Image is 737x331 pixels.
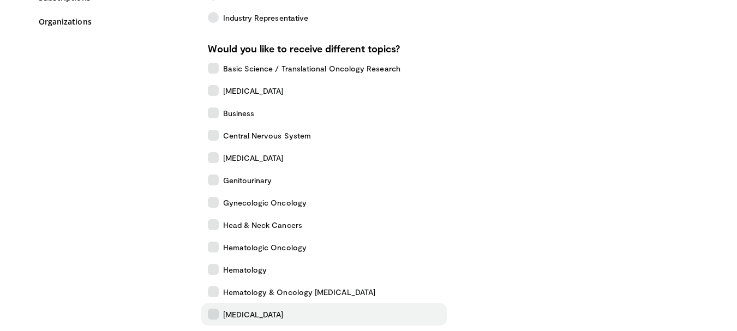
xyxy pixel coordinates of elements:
[223,12,309,23] span: Industry Representative
[223,130,311,141] span: Central Nervous System
[223,63,400,74] span: Basic Science / Translational Oncology Research
[223,264,267,275] span: Hematology
[223,242,307,253] span: Hematologic Oncology
[223,107,255,119] span: Business
[223,197,307,208] span: Gynecologic Oncology
[223,152,284,164] span: [MEDICAL_DATA]
[208,43,400,55] strong: Would you like to receive different topics?
[223,286,376,298] span: Hematology & Oncology [MEDICAL_DATA]
[223,174,272,186] span: Genitourinary
[223,85,284,97] span: [MEDICAL_DATA]
[39,16,191,27] a: Organizations
[223,309,284,320] span: [MEDICAL_DATA]
[223,219,302,231] span: Head & Neck Cancers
